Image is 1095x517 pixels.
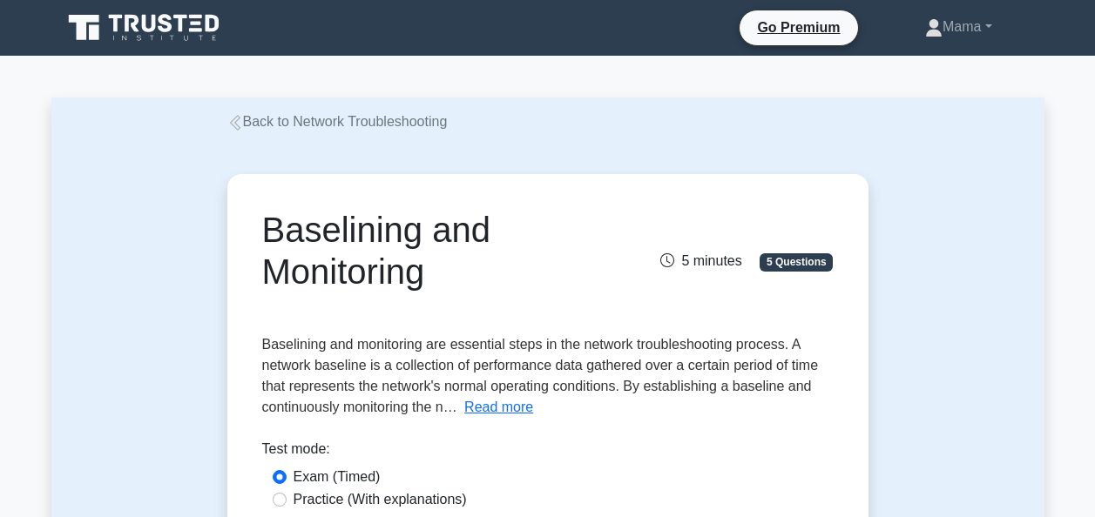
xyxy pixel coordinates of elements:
[760,253,833,271] span: 5 Questions
[660,253,741,268] span: 5 minutes
[883,10,1034,44] a: Mama
[747,17,850,38] a: Go Premium
[227,114,448,129] a: Back to Network Troubleshooting
[262,337,819,414] span: Baselining and monitoring are essential steps in the network troubleshooting process. A network b...
[294,489,467,510] label: Practice (With explanations)
[262,209,636,292] h1: Baselining and Monitoring
[464,397,533,418] button: Read more
[262,439,834,467] div: Test mode:
[294,467,381,487] label: Exam (Timed)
